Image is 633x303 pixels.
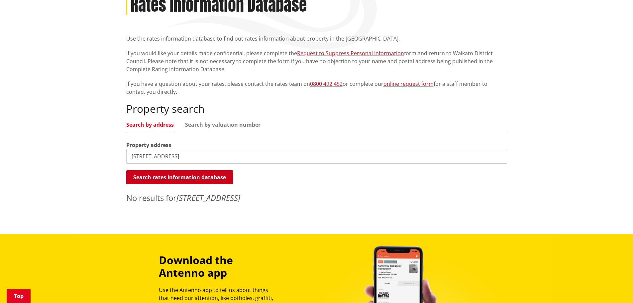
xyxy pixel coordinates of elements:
[159,254,279,279] h3: Download the Antenno app
[383,80,434,87] a: online request form
[126,192,507,204] p: No results for
[297,50,404,57] a: Request to Suppress Personal Information
[602,275,626,299] iframe: Messenger Launcher
[310,80,343,87] a: 0800 492 452
[126,141,171,149] label: Property address
[185,122,261,127] a: Search by valuation number
[176,192,240,203] em: [STREET_ADDRESS]
[126,170,233,184] button: Search rates information database
[126,49,507,73] p: If you would like your details made confidential, please complete the form and return to Waikato ...
[7,289,31,303] a: Top
[126,35,507,43] p: Use the rates information database to find out rates information about property in the [GEOGRAPHI...
[126,122,174,127] a: Search by address
[126,149,507,164] input: e.g. Duke Street NGARUAWAHIA
[126,80,507,96] p: If you have a question about your rates, please contact the rates team on or complete our for a s...
[126,102,507,115] h2: Property search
